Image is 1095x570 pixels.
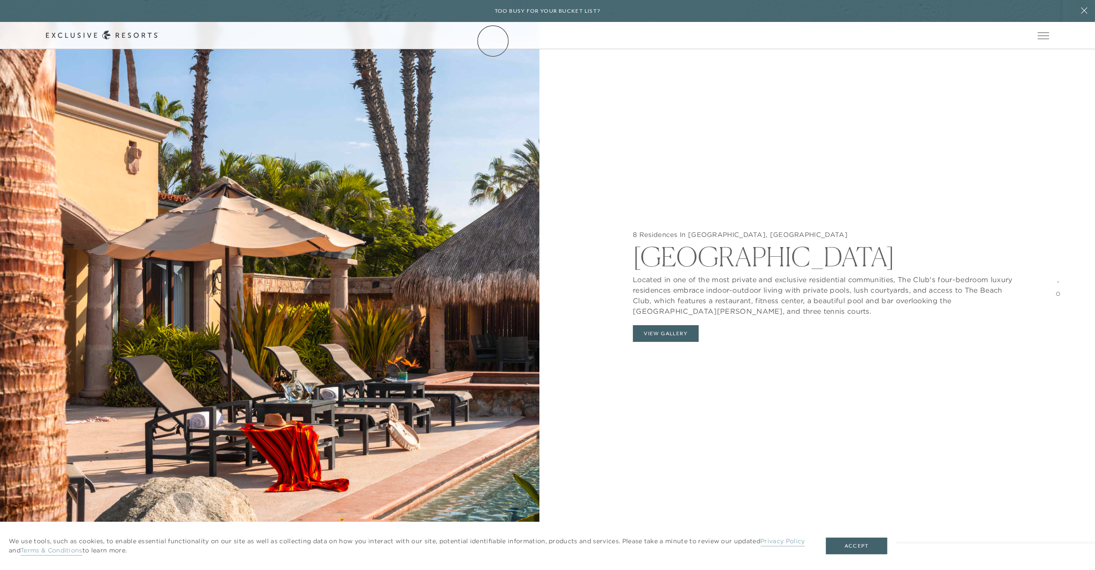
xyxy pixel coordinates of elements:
[633,270,1018,316] p: Located in one of the most private and exclusive residential communities, The Club's four-bedroom...
[1038,32,1049,39] button: Open navigation
[826,538,887,554] button: Accept
[9,537,808,555] p: We use tools, such as cookies, to enable essential functionality on our site as well as collectin...
[21,546,82,556] a: Terms & Conditions
[633,239,1018,270] h2: [GEOGRAPHIC_DATA]
[495,7,601,15] h6: Too busy for your bucket list?
[760,537,805,546] a: Privacy Policy
[633,230,1018,239] h5: 8 Residences In [GEOGRAPHIC_DATA], [GEOGRAPHIC_DATA]
[633,325,699,342] button: View Gallery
